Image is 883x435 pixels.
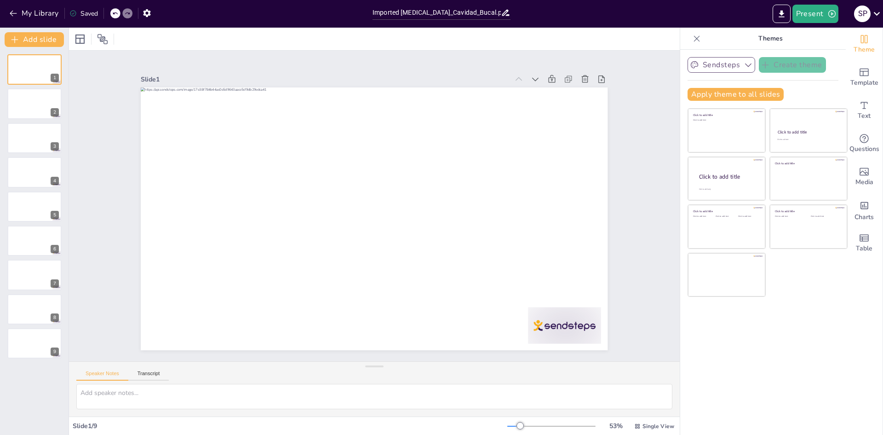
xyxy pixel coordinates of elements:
[693,113,759,117] div: Click to add title
[854,6,871,22] div: S P
[688,57,755,73] button: Sendsteps
[51,108,59,116] div: 2
[69,9,98,18] div: Saved
[775,161,841,165] div: Click to add title
[699,188,757,191] div: Click to add body
[51,142,59,151] div: 3
[777,139,838,141] div: Click to add text
[716,215,736,218] div: Click to add text
[51,177,59,185] div: 4
[775,215,804,218] div: Click to add text
[51,211,59,219] div: 5
[128,371,169,381] button: Transcript
[7,123,62,153] div: 3
[605,422,627,430] div: 53 %
[642,423,674,430] span: Single View
[73,422,507,430] div: Slide 1 / 9
[854,5,871,23] button: S P
[738,215,759,218] div: Click to add text
[759,57,826,73] button: Create theme
[846,28,883,61] div: Change the overall theme
[7,328,62,359] div: 9
[7,260,62,290] div: 7
[5,32,64,47] button: Add slide
[688,88,784,101] button: Apply theme to all slides
[51,245,59,253] div: 6
[693,215,714,218] div: Click to add text
[51,313,59,322] div: 8
[846,160,883,193] div: Add images, graphics, shapes or video
[7,88,62,119] div: 2
[858,111,871,121] span: Text
[51,348,59,356] div: 9
[7,6,63,21] button: My Library
[855,177,873,187] span: Media
[850,78,878,88] span: Template
[97,34,108,45] span: Position
[792,5,838,23] button: Present
[846,94,883,127] div: Add text boxes
[846,61,883,94] div: Add ready made slides
[704,28,837,50] p: Themes
[7,157,62,187] div: 4
[846,127,883,160] div: Get real-time input from your audience
[849,144,879,154] span: Questions
[846,226,883,260] div: Add a table
[7,294,62,325] div: 8
[76,371,128,381] button: Speaker Notes
[73,32,87,46] div: Layout
[699,173,758,181] div: Click to add title
[51,279,59,288] div: 7
[811,215,840,218] div: Click to add text
[172,29,533,114] div: Slide 1
[693,209,759,213] div: Click to add title
[846,193,883,226] div: Add charts and graphs
[778,129,839,135] div: Click to add title
[51,74,59,82] div: 1
[854,45,875,55] span: Theme
[373,6,501,19] input: Insert title
[7,54,62,85] div: 1
[856,244,872,254] span: Table
[7,191,62,222] div: 5
[773,5,791,23] button: Export to PowerPoint
[693,119,759,122] div: Click to add text
[854,212,874,222] span: Charts
[7,226,62,256] div: 6
[775,209,841,213] div: Click to add title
